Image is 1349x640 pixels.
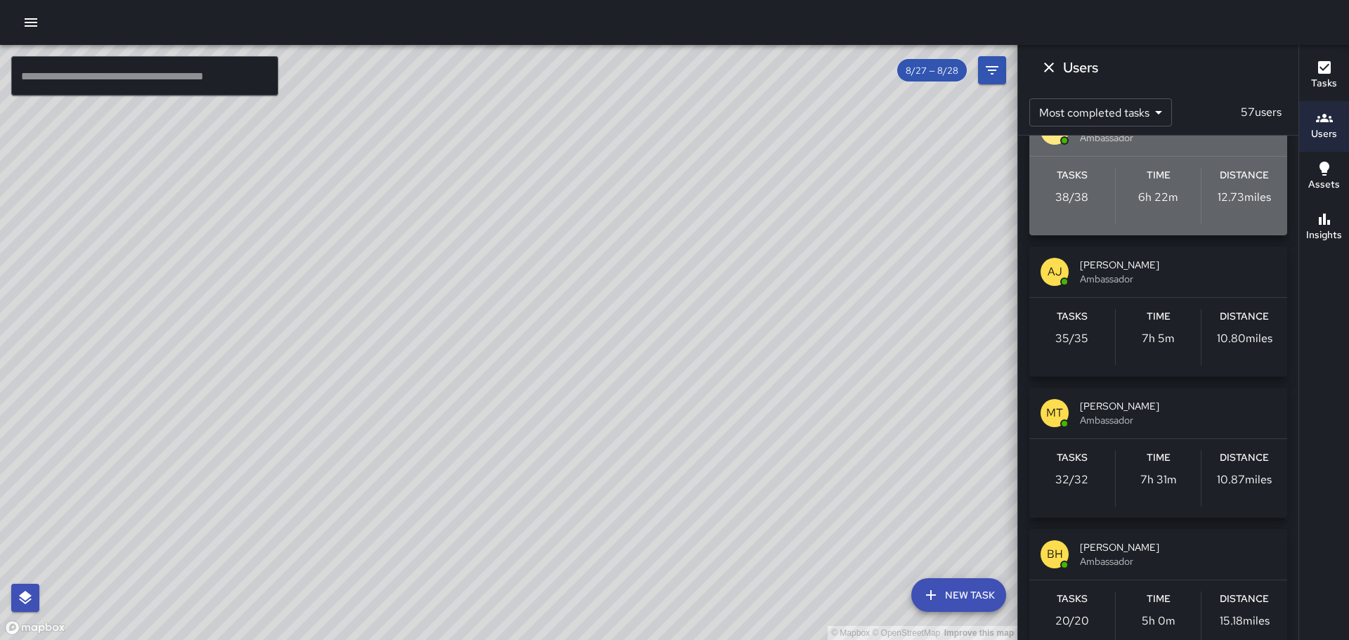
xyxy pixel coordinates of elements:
[1057,592,1088,607] h6: Tasks
[1299,51,1349,101] button: Tasks
[1029,105,1287,235] button: TE[PERSON_NAME]AmbassadorTasks38/38Time6h 22mDistance12.73miles
[1311,76,1337,91] h6: Tasks
[1140,471,1177,488] p: 7h 31m
[1048,263,1062,280] p: AJ
[1308,177,1340,192] h6: Assets
[1035,53,1063,81] button: Dismiss
[1029,98,1172,126] div: Most completed tasks
[1299,152,1349,202] button: Assets
[1047,546,1063,563] p: BH
[1142,330,1175,347] p: 7h 5m
[1057,309,1088,325] h6: Tasks
[1063,56,1098,79] h6: Users
[1057,168,1088,183] h6: Tasks
[1220,592,1269,607] h6: Distance
[1306,228,1342,243] h6: Insights
[1046,405,1063,422] p: MT
[1029,247,1287,377] button: AJ[PERSON_NAME]AmbassadorTasks35/35Time7h 5mDistance10.80miles
[1057,450,1088,466] h6: Tasks
[1055,189,1088,206] p: 38 / 38
[1220,309,1269,325] h6: Distance
[1235,104,1287,121] p: 57 users
[1299,101,1349,152] button: Users
[1080,131,1276,145] span: Ambassador
[1218,189,1271,206] p: 12.73 miles
[1055,471,1088,488] p: 32 / 32
[1147,309,1171,325] h6: Time
[1311,126,1337,142] h6: Users
[1220,613,1270,629] p: 15.18 miles
[1080,272,1276,286] span: Ambassador
[1299,202,1349,253] button: Insights
[1220,450,1269,466] h6: Distance
[1080,413,1276,427] span: Ambassador
[1147,592,1171,607] h6: Time
[1138,189,1178,206] p: 6h 22m
[1217,471,1272,488] p: 10.87 miles
[1142,613,1175,629] p: 5h 0m
[911,578,1006,612] button: New Task
[1055,330,1088,347] p: 35 / 35
[1220,168,1269,183] h6: Distance
[1147,168,1171,183] h6: Time
[1055,613,1089,629] p: 20 / 20
[1217,330,1272,347] p: 10.80 miles
[1080,258,1276,272] span: [PERSON_NAME]
[1080,554,1276,568] span: Ambassador
[1080,540,1276,554] span: [PERSON_NAME]
[897,65,967,77] span: 8/27 — 8/28
[1147,450,1171,466] h6: Time
[1029,388,1287,518] button: MT[PERSON_NAME]AmbassadorTasks32/32Time7h 31mDistance10.87miles
[978,56,1006,84] button: Filters
[1080,399,1276,413] span: [PERSON_NAME]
